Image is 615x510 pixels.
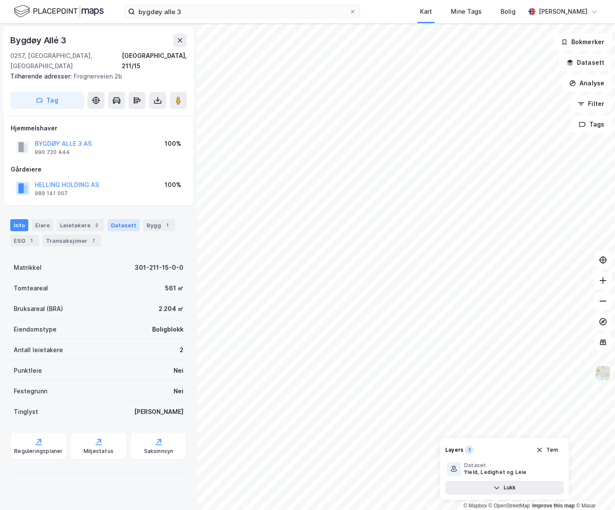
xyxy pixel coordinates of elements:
[122,51,187,71] div: [GEOGRAPHIC_DATA], 211/15
[420,6,432,17] div: Kart
[14,365,42,376] div: Punktleie
[572,116,612,133] button: Tags
[11,164,186,175] div: Gårdeiere
[570,95,612,112] button: Filter
[134,407,183,417] div: [PERSON_NAME]
[42,235,101,247] div: Transaksjoner
[531,443,564,457] button: Tøm
[159,304,183,314] div: 2 204 ㎡
[165,283,183,293] div: 561 ㎡
[465,446,474,454] div: 1
[35,149,70,156] div: 990 720 444
[14,345,63,355] div: Antall leietakere
[14,386,47,396] div: Festegrunn
[174,386,183,396] div: Nei
[89,236,98,245] div: 7
[135,263,183,273] div: 301-211-15-0-0
[84,448,114,455] div: Miljøstatus
[451,6,482,17] div: Mine Tags
[14,407,38,417] div: Tinglyst
[108,219,140,231] div: Datasett
[572,469,615,510] div: Kontrollprogram for chat
[10,51,122,71] div: 0257, [GEOGRAPHIC_DATA], [GEOGRAPHIC_DATA]
[14,448,63,455] div: Reguleringsplaner
[57,219,104,231] div: Leietakere
[14,324,57,335] div: Eiendomstype
[174,365,183,376] div: Nei
[572,469,615,510] iframe: Chat Widget
[32,219,53,231] div: Eiere
[10,235,39,247] div: ESG
[539,6,588,17] div: [PERSON_NAME]
[10,33,68,47] div: Bygdøy Allé 3
[10,72,74,80] span: Tilhørende adresser:
[464,469,527,476] div: Yield, Ledighet og Leie
[445,447,463,453] div: Layers
[10,92,84,109] button: Tag
[11,123,186,133] div: Hjemmelshaver
[92,221,101,229] div: 2
[463,503,487,509] a: Mapbox
[180,345,183,355] div: 2
[152,324,183,335] div: Boligblokk
[14,283,48,293] div: Tomteareal
[165,180,181,190] div: 100%
[532,503,575,509] a: Improve this map
[562,75,612,92] button: Analyse
[445,481,564,495] button: Lukk
[143,219,175,231] div: Bygg
[14,263,42,273] div: Matrikkel
[559,54,612,71] button: Datasett
[595,365,611,381] img: Z
[35,190,68,197] div: 989 141 007
[144,448,174,455] div: Saksinnsyn
[501,6,516,17] div: Bolig
[163,221,171,229] div: 1
[14,4,104,19] img: logo.f888ab2527a4732fd821a326f86c7f29.svg
[464,462,527,469] div: Dataset
[554,33,612,51] button: Bokmerker
[489,503,530,509] a: OpenStreetMap
[135,5,349,18] input: Søk på adresse, matrikkel, gårdeiere, leietakere eller personer
[27,236,36,245] div: 1
[14,304,63,314] div: Bruksareal (BRA)
[10,71,180,81] div: Frognerveien 2b
[165,139,181,149] div: 100%
[10,219,28,231] div: Info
